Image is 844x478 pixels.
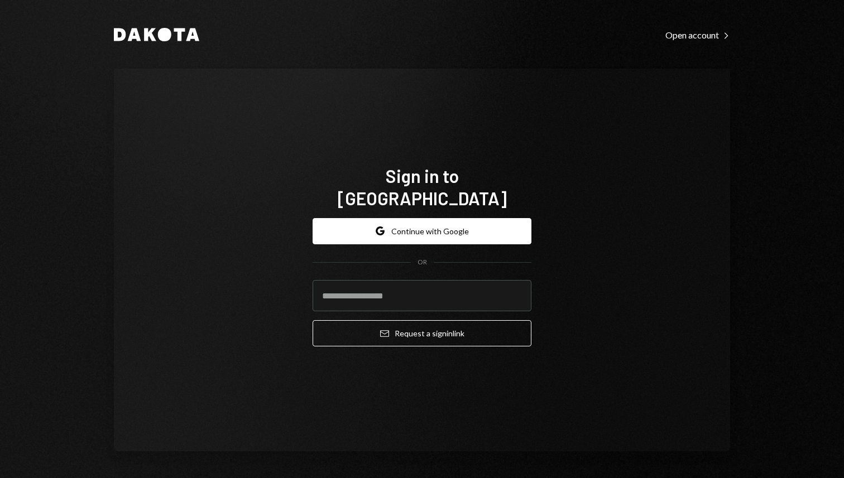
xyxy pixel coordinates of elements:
h1: Sign in to [GEOGRAPHIC_DATA] [313,165,531,209]
a: Open account [665,28,730,41]
button: Request a signinlink [313,320,531,346]
div: Open account [665,30,730,41]
button: Continue with Google [313,218,531,244]
div: OR [418,258,427,267]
